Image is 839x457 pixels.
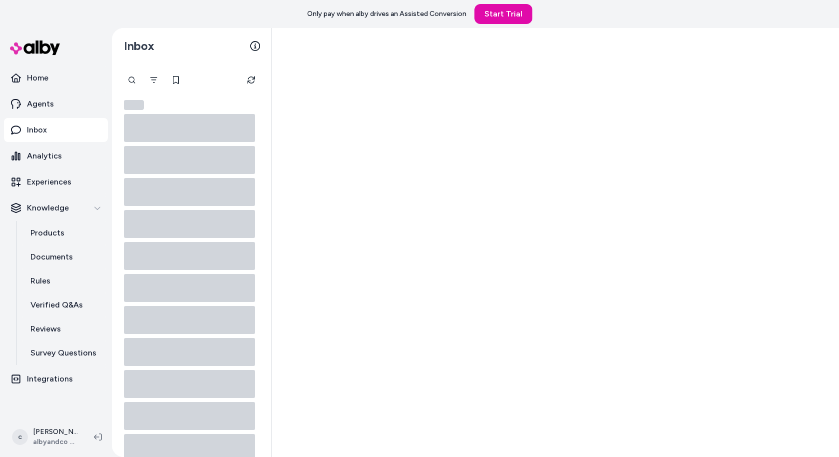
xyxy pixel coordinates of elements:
p: Home [27,72,48,84]
a: Integrations [4,367,108,391]
span: c [12,429,28,445]
p: Agents [27,98,54,110]
a: Documents [20,245,108,269]
a: Reviews [20,317,108,341]
p: Only pay when alby drives an Assisted Conversion [307,9,466,19]
button: c[PERSON_NAME]albyandco SolCon [6,421,86,453]
p: Analytics [27,150,62,162]
p: Reviews [30,323,61,335]
a: Home [4,66,108,90]
h2: Inbox [124,38,154,53]
a: Analytics [4,144,108,168]
p: [PERSON_NAME] [33,427,78,437]
span: albyandco SolCon [33,437,78,447]
a: Experiences [4,170,108,194]
p: Inbox [27,124,47,136]
a: Rules [20,269,108,293]
a: Survey Questions [20,341,108,365]
button: Filter [144,70,164,90]
a: Agents [4,92,108,116]
p: Integrations [27,373,73,385]
a: Verified Q&As [20,293,108,317]
img: alby Logo [10,40,60,55]
p: Documents [30,251,73,263]
p: Rules [30,275,50,287]
a: Inbox [4,118,108,142]
p: Products [30,227,64,239]
p: Verified Q&As [30,299,83,311]
p: Experiences [27,176,71,188]
a: Products [20,221,108,245]
button: Refresh [241,70,261,90]
a: Start Trial [474,4,532,24]
p: Survey Questions [30,347,96,359]
p: Knowledge [27,202,69,214]
button: Knowledge [4,196,108,220]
